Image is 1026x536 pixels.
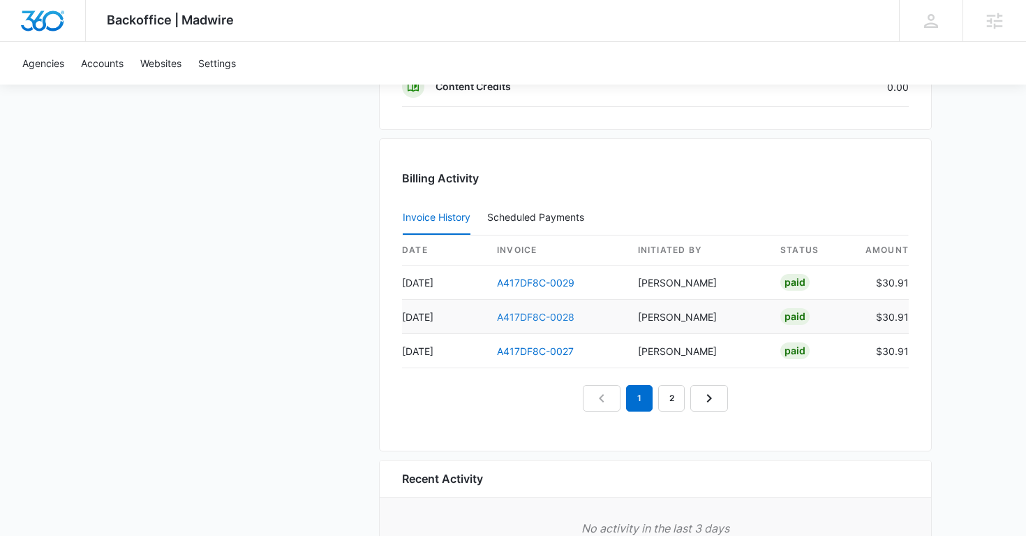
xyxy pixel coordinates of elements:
[436,80,511,94] p: Content Credits
[402,300,486,334] td: [DATE]
[583,385,728,412] nav: Pagination
[626,385,653,412] em: 1
[497,277,574,289] a: A417DF8C-0029
[487,212,590,222] div: Scheduled Payments
[190,42,244,85] a: Settings
[402,236,486,266] th: date
[627,236,769,266] th: Initiated By
[14,42,73,85] a: Agencies
[761,67,909,107] td: 0.00
[497,311,574,323] a: A417DF8C-0028
[658,385,685,412] a: Page 2
[627,334,769,368] td: [PERSON_NAME]
[853,236,909,266] th: amount
[402,266,486,300] td: [DATE]
[780,274,810,291] div: Paid
[853,334,909,368] td: $30.91
[402,470,483,487] h6: Recent Activity
[853,266,909,300] td: $30.91
[402,170,909,187] h3: Billing Activity
[402,334,486,368] td: [DATE]
[853,300,909,334] td: $30.91
[73,42,132,85] a: Accounts
[780,308,810,325] div: Paid
[403,201,470,235] button: Invoice History
[486,236,627,266] th: invoice
[780,342,810,359] div: Paid
[690,385,728,412] a: Next Page
[497,345,574,357] a: A417DF8C-0027
[132,42,190,85] a: Websites
[107,13,234,27] span: Backoffice | Madwire
[769,236,853,266] th: status
[627,266,769,300] td: [PERSON_NAME]
[627,300,769,334] td: [PERSON_NAME]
